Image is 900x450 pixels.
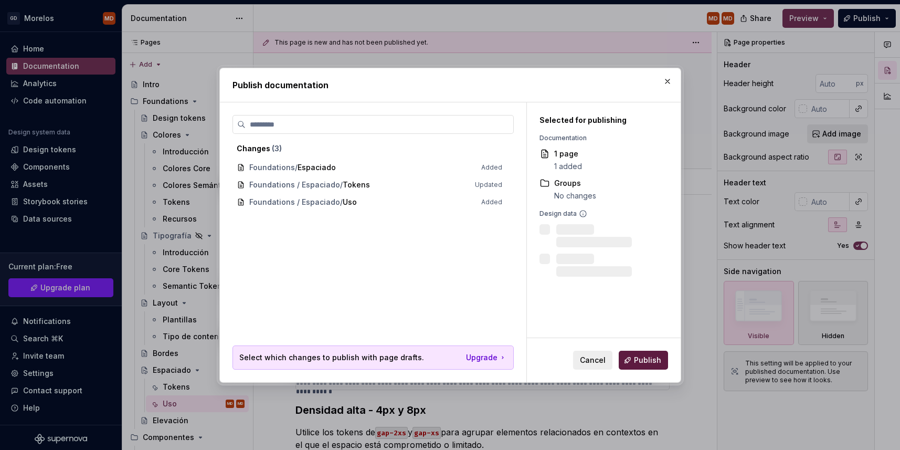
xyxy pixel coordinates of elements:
div: Documentation [539,134,663,142]
div: No changes [554,191,596,201]
div: 1 page [554,149,582,159]
button: Cancel [573,351,612,370]
p: Select which changes to publish with page drafts. [239,352,424,363]
div: 1 added [554,161,582,172]
div: Selected for publishing [539,115,663,125]
button: Upgrade [466,352,507,363]
div: Changes [237,143,502,154]
div: Design data [539,210,663,218]
span: Publish [634,355,661,365]
button: Publish [619,351,668,370]
span: ( 3 ) [272,144,282,153]
h2: Publish documentation [232,79,668,91]
div: Groups [554,178,596,189]
span: Cancel [580,355,606,365]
